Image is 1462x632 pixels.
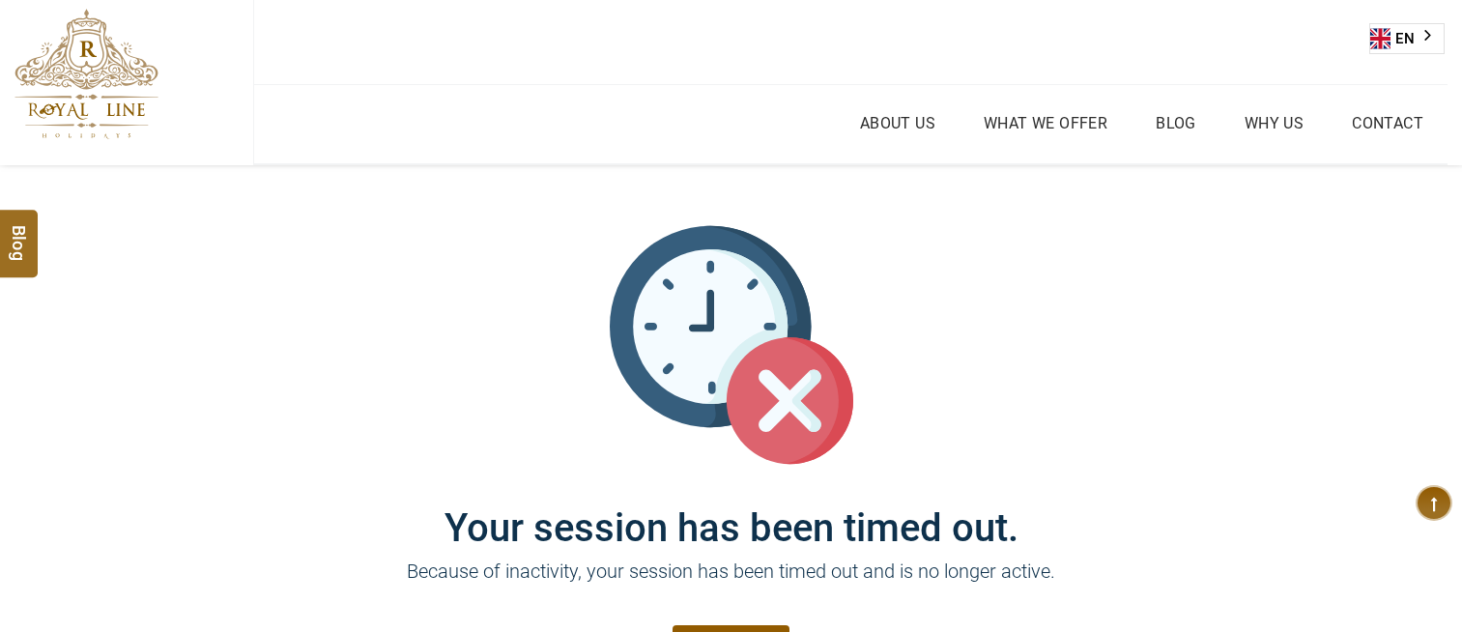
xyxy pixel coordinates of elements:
[1347,109,1428,137] a: Contact
[979,109,1112,137] a: What we Offer
[610,223,853,467] img: session_time_out.svg
[152,467,1311,551] h1: Your session has been timed out.
[152,557,1311,615] p: Because of inactivity, your session has been timed out and is no longer active.
[1342,511,1462,603] iframe: chat widget
[1369,23,1445,54] div: Language
[1369,23,1445,54] aside: Language selected: English
[1370,24,1444,53] a: EN
[14,9,158,139] img: The Royal Line Holidays
[855,109,940,137] a: About Us
[7,225,32,242] span: Blog
[1151,109,1201,137] a: Blog
[1240,109,1308,137] a: Why Us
